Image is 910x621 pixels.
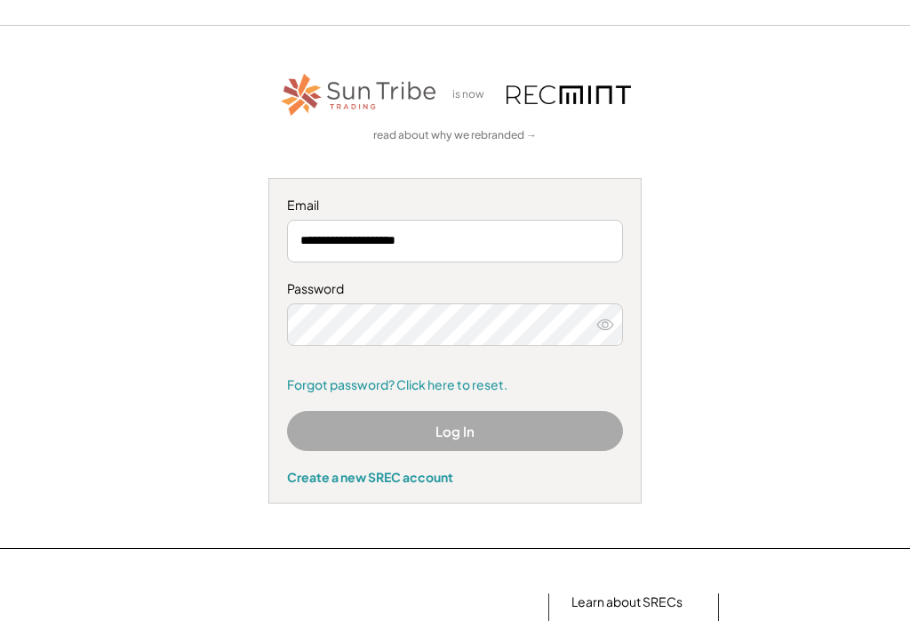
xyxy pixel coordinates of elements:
div: Create a new SREC account [287,469,623,485]
img: STT_Horizontal_Logo%2B-%2BColor.png [279,70,439,119]
a: Learn about SRECs [571,593,682,611]
button: Log In [287,411,623,451]
div: Email [287,197,623,214]
div: Password [287,280,623,298]
div: is now [448,87,498,102]
img: recmint-logotype%403x.png [507,85,631,104]
a: read about why we rebranded → [373,128,537,143]
a: Forgot password? Click here to reset. [287,376,623,394]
